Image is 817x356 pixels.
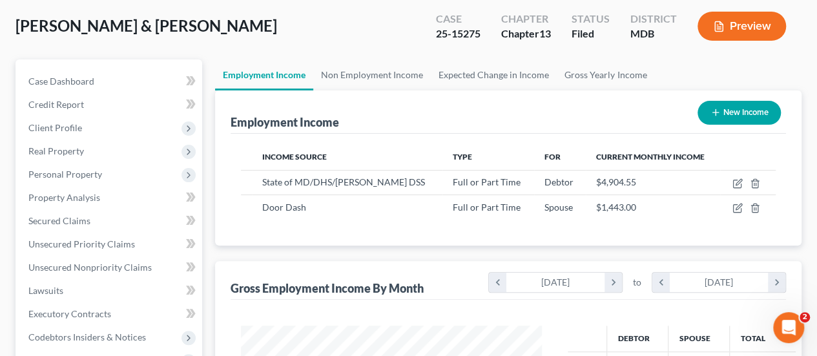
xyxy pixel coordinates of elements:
[28,308,111,319] span: Executory Contracts
[28,285,63,296] span: Lawsuits
[18,209,202,233] a: Secured Claims
[698,12,786,41] button: Preview
[453,202,521,213] span: Full or Part Time
[18,302,202,326] a: Executory Contracts
[652,273,670,292] i: chevron_left
[670,273,769,292] div: [DATE]
[28,99,84,110] span: Credit Report
[28,122,82,133] span: Client Profile
[28,169,102,180] span: Personal Property
[262,152,327,162] span: Income Source
[544,202,573,213] span: Spouse
[215,59,313,90] a: Employment Income
[557,59,654,90] a: Gross Yearly Income
[501,12,551,26] div: Chapter
[572,12,610,26] div: Status
[28,262,152,273] span: Unsecured Nonpriority Claims
[800,312,810,322] span: 2
[453,176,521,187] span: Full or Part Time
[668,326,730,351] th: Spouse
[28,331,146,342] span: Codebtors Insiders & Notices
[698,101,781,125] button: New Income
[18,233,202,256] a: Unsecured Priority Claims
[18,279,202,302] a: Lawsuits
[730,326,796,351] th: Total
[313,59,431,90] a: Non Employment Income
[28,76,94,87] span: Case Dashboard
[506,273,605,292] div: [DATE]
[18,186,202,209] a: Property Analysis
[544,152,561,162] span: For
[436,12,481,26] div: Case
[596,152,705,162] span: Current Monthly Income
[773,312,804,343] iframe: Intercom live chat
[16,16,277,35] span: [PERSON_NAME] & [PERSON_NAME]
[262,202,306,213] span: Door Dash
[596,176,636,187] span: $4,904.55
[596,202,636,213] span: $1,443.00
[489,273,506,292] i: chevron_left
[28,145,84,156] span: Real Property
[453,152,472,162] span: Type
[572,26,610,41] div: Filed
[18,70,202,93] a: Case Dashboard
[231,114,339,130] div: Employment Income
[262,176,425,187] span: State of MD/DHS/[PERSON_NAME] DSS
[436,26,481,41] div: 25-15275
[630,12,677,26] div: District
[28,238,135,249] span: Unsecured Priority Claims
[607,326,668,351] th: Debtor
[630,26,677,41] div: MDB
[18,93,202,116] a: Credit Report
[28,192,100,203] span: Property Analysis
[544,176,574,187] span: Debtor
[768,273,785,292] i: chevron_right
[539,27,551,39] span: 13
[18,256,202,279] a: Unsecured Nonpriority Claims
[431,59,557,90] a: Expected Change in Income
[231,280,424,296] div: Gross Employment Income By Month
[501,26,551,41] div: Chapter
[28,215,90,226] span: Secured Claims
[633,276,641,289] span: to
[605,273,622,292] i: chevron_right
